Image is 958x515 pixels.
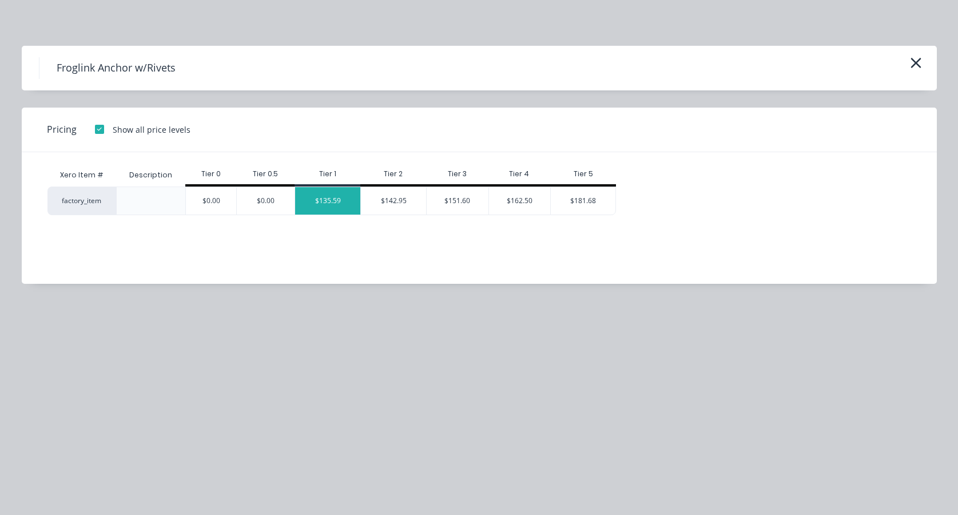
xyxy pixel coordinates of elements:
[488,169,551,179] div: Tier 4
[47,164,116,187] div: Xero Item #
[237,187,295,215] div: $0.00
[427,187,488,215] div: $151.60
[361,187,426,215] div: $142.95
[551,187,615,215] div: $181.68
[120,161,181,189] div: Description
[360,169,426,179] div: Tier 2
[489,187,551,215] div: $162.50
[113,124,190,136] div: Show all price levels
[185,169,236,179] div: Tier 0
[47,122,77,136] span: Pricing
[295,187,360,215] div: $135.59
[295,169,360,179] div: Tier 1
[550,169,616,179] div: Tier 5
[47,187,116,215] div: factory_item
[236,169,295,179] div: Tier 0.5
[39,57,193,79] h4: Froglink Anchor w/Rivets
[186,187,236,215] div: $0.00
[426,169,488,179] div: Tier 3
